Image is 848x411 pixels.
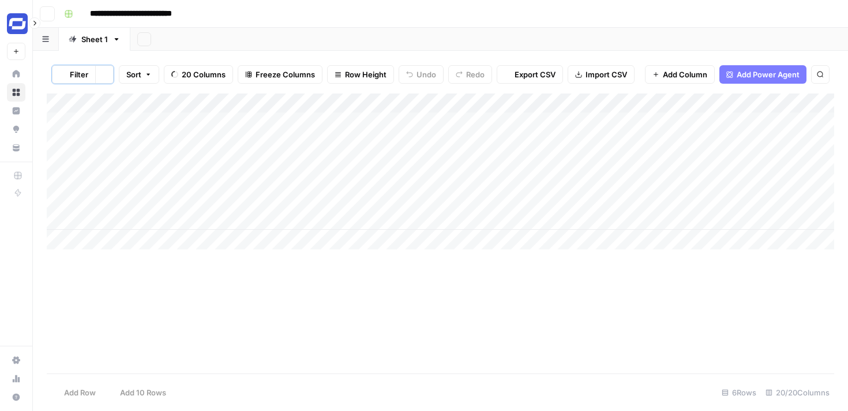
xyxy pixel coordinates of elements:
button: Row Height [327,65,394,84]
span: Redo [466,69,485,80]
button: Freeze Columns [238,65,322,84]
span: Row Height [345,69,387,80]
span: Undo [417,69,436,80]
span: Add Column [663,69,707,80]
button: Export CSV [497,65,563,84]
a: Opportunities [7,120,25,139]
span: Import CSV [586,69,627,80]
button: Add Power Agent [719,65,806,84]
button: Filter [52,65,95,84]
button: Sort [119,65,159,84]
button: Add Row [47,383,103,402]
span: Filter [70,69,88,80]
button: Undo [399,65,444,84]
a: Your Data [7,139,25,157]
a: Home [7,65,25,83]
a: Sheet 1 [59,28,130,51]
div: 20/20 Columns [761,383,834,402]
span: Freeze Columns [256,69,315,80]
a: Insights [7,102,25,120]
img: Synthesia Logo [7,13,28,34]
button: Add Column [645,65,715,84]
button: Add 10 Rows [103,383,173,402]
button: Help + Support [7,388,25,406]
button: Redo [448,65,492,84]
span: Add 10 Rows [120,387,166,398]
button: Workspace: Synthesia [7,9,25,38]
span: 20 Columns [182,69,226,80]
span: Add Power Agent [737,69,800,80]
button: 20 Columns [164,65,233,84]
a: Usage [7,369,25,388]
span: Export CSV [515,69,556,80]
a: Browse [7,83,25,102]
a: Settings [7,351,25,369]
span: Add Row [64,387,96,398]
div: 6 Rows [717,383,761,402]
button: Import CSV [568,65,635,84]
div: Sheet 1 [81,33,108,45]
span: Sort [126,69,141,80]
